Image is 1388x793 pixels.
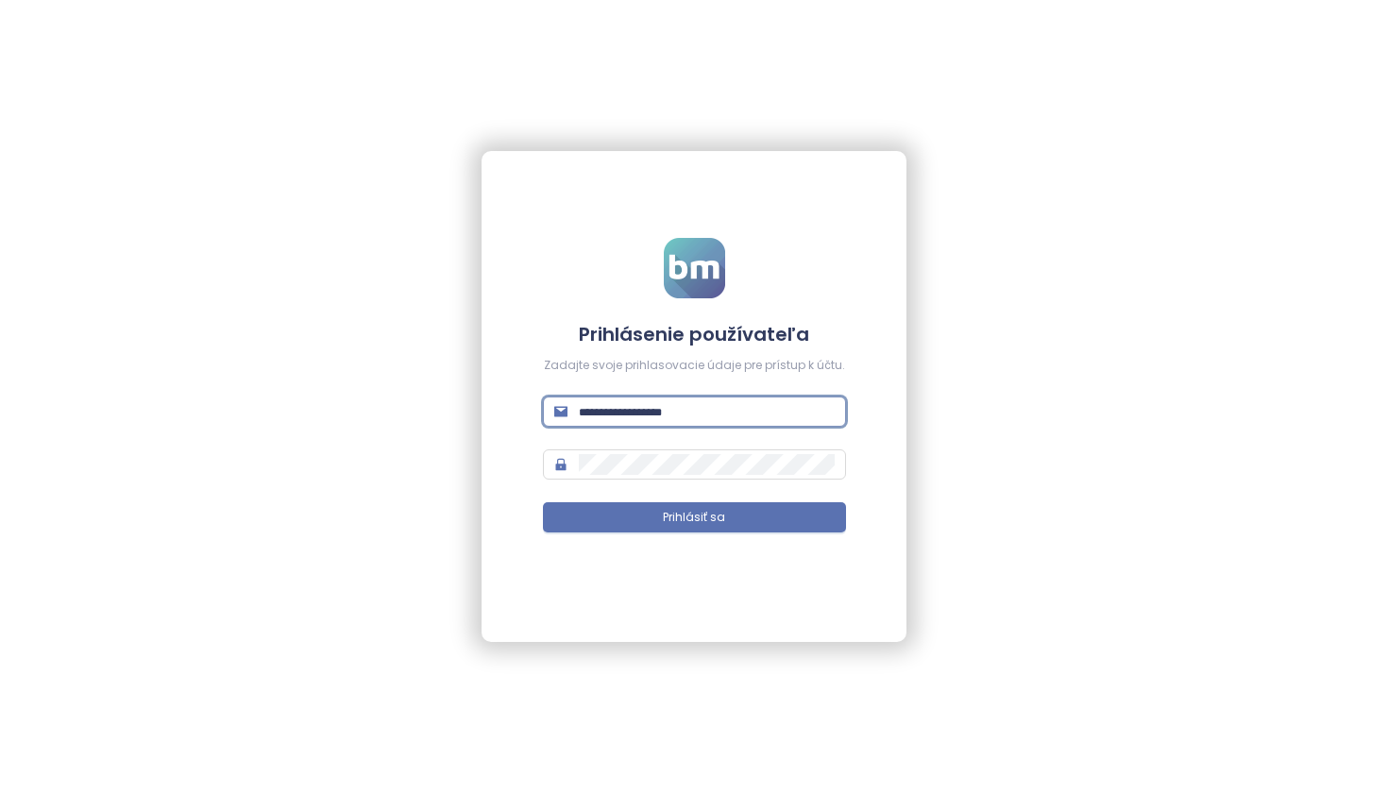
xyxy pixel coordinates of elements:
h4: Prihlásenie používateľa [543,321,846,347]
div: Zadajte svoje prihlasovacie údaje pre prístup k účtu. [543,357,846,375]
button: Prihlásiť sa [543,502,846,532]
span: Prihlásiť sa [663,509,725,527]
span: mail [554,405,567,418]
span: lock [554,458,567,471]
img: logo [664,238,725,298]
